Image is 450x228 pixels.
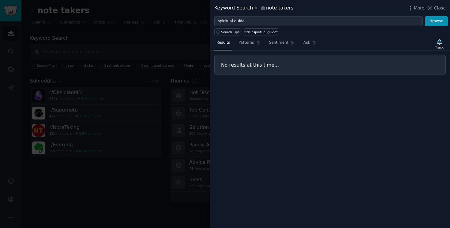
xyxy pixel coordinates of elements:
[426,5,446,11] button: Close
[435,45,444,50] div: Track
[255,6,258,11] span: in
[425,16,448,27] button: Browse
[221,30,240,34] span: Search Tips
[267,38,297,50] a: Sentiment
[414,5,425,11] span: More
[214,4,293,12] div: Keyword Search note takers
[221,62,439,68] h3: No results at this time...
[214,38,232,50] a: Results
[236,38,262,50] a: Patterns
[301,38,319,50] a: Ask
[434,5,446,11] span: Close
[269,40,288,46] span: Sentiment
[243,28,279,35] a: title:"spiritual guide"
[216,40,230,46] span: Results
[214,16,423,27] input: Try a keyword related to your business
[433,38,446,50] button: Track
[303,40,310,46] span: Ask
[238,40,254,46] span: Patterns
[245,30,278,34] div: title:"spiritual guide"
[407,5,425,11] button: More
[214,28,241,35] button: Search Tips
